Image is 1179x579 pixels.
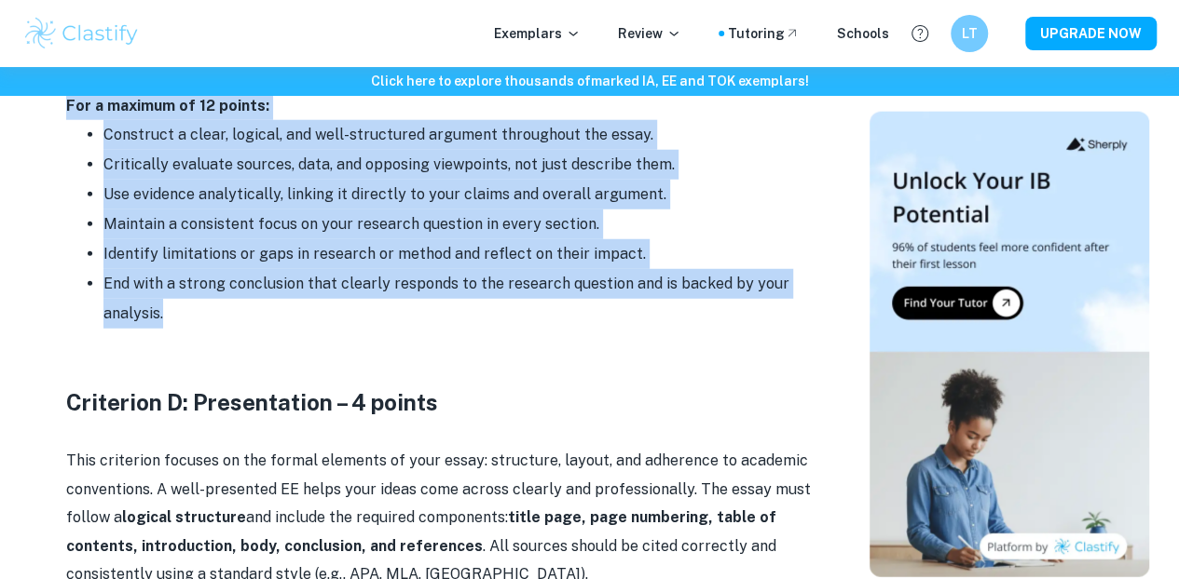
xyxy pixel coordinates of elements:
[728,23,800,44] a: Tutoring
[103,180,812,209] li: Use evidence analytically, linking it directly to your claims and overall argument.
[122,508,246,526] strong: logical structure
[494,23,581,44] p: Exemplars
[837,23,889,44] a: Schools
[66,385,812,419] h3: Criterion D: Presentation – 4 points
[4,71,1175,91] h6: Click here to explore thousands of marked IA, EE and TOK exemplars !
[1025,17,1157,50] button: UPGRADE NOW
[22,15,141,52] img: Clastify logo
[904,18,936,49] button: Help and Feedback
[103,150,812,180] li: Critically evaluate sources, data, and opposing viewpoints, not just describe them.
[66,97,269,114] strong: For a maximum of 12 points:
[103,239,812,269] li: Identify limitations or gaps in research or method and reflect on their impact.
[618,23,681,44] p: Review
[103,269,812,329] li: End with a strong conclusion that clearly responds to the research question and is backed by your...
[66,508,776,554] strong: title page, page numbering, table of contents, introduction, body, conclusion, and references
[870,112,1149,577] img: Thumbnail
[951,15,988,52] button: LT
[959,23,980,44] h6: LT
[103,209,812,239] li: Maintain a consistent focus on your research question in every section.
[103,120,812,150] li: Construct a clear, logical, and well-structured argument throughout the essay.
